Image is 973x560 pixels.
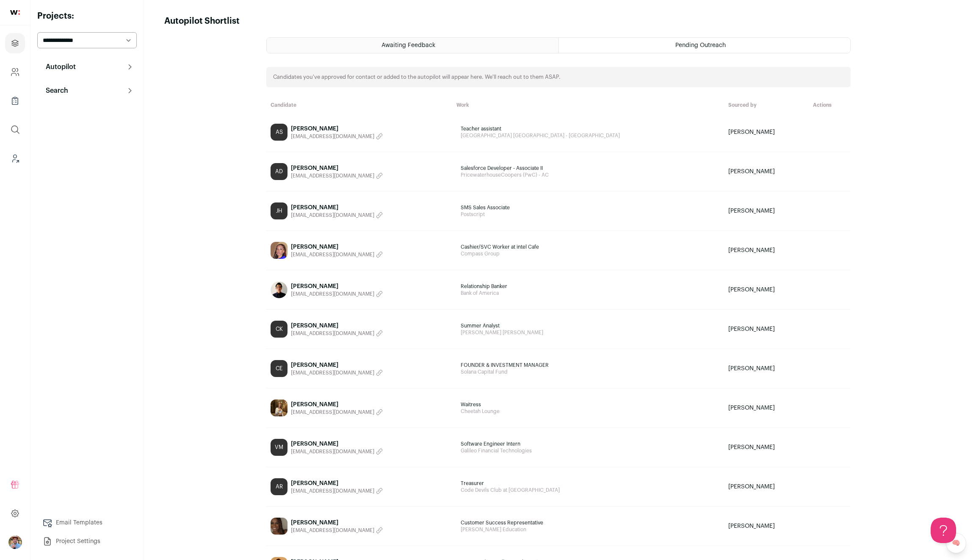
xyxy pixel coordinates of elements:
td: [PERSON_NAME] [724,428,809,467]
p: Search [41,86,68,96]
th: Work [452,97,724,113]
img: cb51ee581ae58aa90294ec23094309c2ca9072262d8fd9a3f011b4b4863ec927 [271,281,287,298]
h2: Projects: [37,10,137,22]
span: [EMAIL_ADDRESS][DOMAIN_NAME] [291,330,374,337]
span: Compass Group [461,250,715,257]
span: FOUNDER & INVESTMENT MANAGER [461,362,715,369]
a: JH [PERSON_NAME] [EMAIL_ADDRESS][DOMAIN_NAME] [271,202,448,219]
td: [PERSON_NAME] [724,113,809,152]
button: Autopilot [37,58,137,75]
a: Company Lists [5,91,25,111]
span: Software Engineer Intern [461,441,715,447]
div: [PERSON_NAME] [291,164,383,172]
a: [PERSON_NAME] [EMAIL_ADDRESS][DOMAIN_NAME] [271,399,448,416]
span: [EMAIL_ADDRESS][DOMAIN_NAME] [291,172,374,179]
span: [EMAIL_ADDRESS][DOMAIN_NAME] [291,133,374,140]
span: [EMAIL_ADDRESS][DOMAIN_NAME] [291,291,374,297]
img: 0eed093093fe2118e0017073cd21f4ef7637037c33201fcacdc8f2ab3a3eac8c.jpg [271,518,287,535]
span: Summer Analyst [461,322,715,329]
span: Relationship Banker [461,283,715,290]
th: Sourced by [724,97,809,113]
th: Actions [809,97,851,113]
div: Candidates you've approved for contact or added to the autopilot will appear here. We'll reach ou... [266,67,851,87]
span: [EMAIL_ADDRESS][DOMAIN_NAME] [291,409,374,416]
span: Code Devils Club at [GEOGRAPHIC_DATA] [461,487,715,493]
button: [EMAIL_ADDRESS][DOMAIN_NAME] [291,369,383,376]
div: [PERSON_NAME] [291,282,383,291]
button: [EMAIL_ADDRESS][DOMAIN_NAME] [291,133,383,140]
div: CK [271,321,287,338]
span: Treasurer [461,480,715,487]
span: Postscript [461,211,715,218]
button: Open dropdown [8,535,22,549]
span: Pending Outreach [675,42,726,48]
span: PricewaterhouseCoopers (PwC) - AC [461,172,715,178]
span: Waitress [461,401,715,408]
span: Cashier/SVC Worker at intel Cafe [461,244,715,250]
a: Projects [5,33,25,53]
a: AD [PERSON_NAME] [EMAIL_ADDRESS][DOMAIN_NAME] [271,163,448,180]
a: Leads (Backoffice) [5,148,25,169]
button: [EMAIL_ADDRESS][DOMAIN_NAME] [291,527,383,534]
span: Bank of America [461,290,715,297]
button: [EMAIL_ADDRESS][DOMAIN_NAME] [291,291,383,297]
button: [EMAIL_ADDRESS][DOMAIN_NAME] [291,448,383,455]
span: [EMAIL_ADDRESS][DOMAIN_NAME] [291,448,374,455]
p: Autopilot [41,62,76,72]
span: [GEOGRAPHIC_DATA] [GEOGRAPHIC_DATA] - [GEOGRAPHIC_DATA] [461,132,715,139]
td: [PERSON_NAME] [724,467,809,507]
span: [EMAIL_ADDRESS][DOMAIN_NAME] [291,488,374,494]
div: [PERSON_NAME] [291,400,383,409]
div: [PERSON_NAME] [291,322,383,330]
a: Email Templates [37,514,137,531]
div: [PERSON_NAME] [291,361,383,369]
a: CK [PERSON_NAME] [EMAIL_ADDRESS][DOMAIN_NAME] [271,321,448,338]
td: [PERSON_NAME] [724,231,809,270]
a: AS [PERSON_NAME] [EMAIL_ADDRESS][DOMAIN_NAME] [271,124,448,141]
button: [EMAIL_ADDRESS][DOMAIN_NAME] [291,251,383,258]
div: CE [271,360,287,377]
span: [EMAIL_ADDRESS][DOMAIN_NAME] [291,527,374,534]
a: VM [PERSON_NAME] [EMAIL_ADDRESS][DOMAIN_NAME] [271,439,448,456]
a: Company and ATS Settings [5,62,25,82]
iframe: Help Scout Beacon - Open [931,518,956,543]
span: Teacher assistant [461,125,715,132]
span: [PERSON_NAME] [PERSON_NAME] [461,329,715,336]
img: 5b03310a378f58052cc5a0279057c804707d0a186ed6bdeff33c88b7728c07ac [271,242,287,259]
span: [EMAIL_ADDRESS][DOMAIN_NAME] [291,212,374,219]
button: [EMAIL_ADDRESS][DOMAIN_NAME] [291,212,383,219]
button: [EMAIL_ADDRESS][DOMAIN_NAME] [291,172,383,179]
button: [EMAIL_ADDRESS][DOMAIN_NAME] [291,409,383,416]
td: [PERSON_NAME] [724,349,809,388]
td: [PERSON_NAME] [724,507,809,546]
h1: Autopilot Shortlist [164,15,240,27]
span: [EMAIL_ADDRESS][DOMAIN_NAME] [291,369,374,376]
div: [PERSON_NAME] [291,518,383,527]
a: [PERSON_NAME] [EMAIL_ADDRESS][DOMAIN_NAME] [271,281,448,298]
button: [EMAIL_ADDRESS][DOMAIN_NAME] [291,330,383,337]
span: SMS Sales Associate [461,204,715,211]
a: Awaiting Feedback [267,38,558,53]
div: [PERSON_NAME] [291,243,383,251]
td: [PERSON_NAME] [724,191,809,231]
span: Salesforce Developer - Associate II [461,165,715,172]
div: AD [271,163,287,180]
a: Project Settings [37,533,137,550]
div: [PERSON_NAME] [291,479,383,488]
img: wellfound-shorthand-0d5821cbd27db2630d0214b213865d53afaa358527fdda9d0ea32b1df1b89c2c.svg [10,10,20,15]
a: [PERSON_NAME] [EMAIL_ADDRESS][DOMAIN_NAME] [271,242,448,259]
td: [PERSON_NAME] [724,270,809,310]
span: Galileo Financial Technologies [461,447,715,454]
span: [PERSON_NAME] Education [461,526,715,533]
span: Awaiting Feedback [381,42,435,48]
td: [PERSON_NAME] [724,310,809,349]
div: [PERSON_NAME] [291,203,383,212]
img: 2a02ce0e2627c47ab5c4f0a7c285be6532a85e36b0d47fe53e07473a76b09883.jpg [271,399,287,416]
span: Solana Capital Fund [461,369,715,375]
div: AR [271,478,287,495]
div: VM [271,439,287,456]
a: 🧠 [946,533,966,553]
img: 7975094-medium_jpg [8,535,22,549]
span: Customer Success Representative [461,519,715,526]
div: AS [271,124,287,141]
